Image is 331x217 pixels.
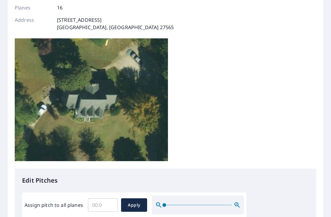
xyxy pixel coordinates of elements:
[126,201,142,209] span: Apply
[121,198,147,212] button: Apply
[57,4,63,11] p: 16
[22,176,309,185] p: Edit Pitches
[88,196,118,214] input: 00.0
[15,38,168,161] img: Top image
[15,4,51,11] p: Planes
[15,16,51,31] p: Address
[57,16,174,31] p: [STREET_ADDRESS] [GEOGRAPHIC_DATA], [GEOGRAPHIC_DATA] 27565
[25,201,83,209] label: Assign pitch to all planes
